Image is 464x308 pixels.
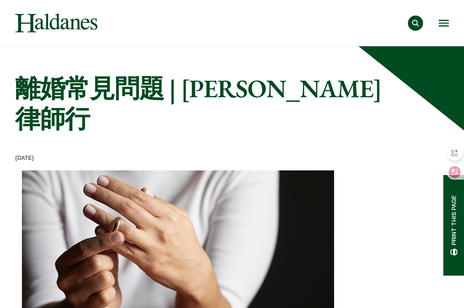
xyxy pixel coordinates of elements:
h1: 離婚常見問題 | [PERSON_NAME]律師行 [15,73,386,134]
button: Search [408,16,423,31]
time: [DATE] [15,154,34,162]
img: Logo of Haldanes [15,13,97,32]
button: Open menu [439,20,449,27]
